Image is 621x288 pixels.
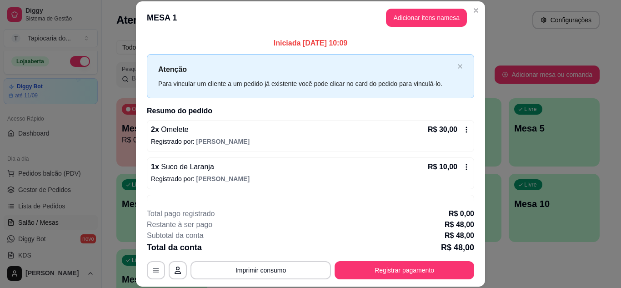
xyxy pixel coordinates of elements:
p: Total pago registrado [147,208,215,219]
span: Suco de Laranja [159,163,214,171]
p: R$ 48,00 [445,219,474,230]
p: R$ 4,00 [432,199,457,210]
button: Imprimir consumo [190,261,331,279]
button: Adicionar itens namesa [386,9,467,27]
p: 1 x [151,162,214,172]
p: Atenção [158,64,454,75]
p: 2 x [151,124,189,135]
p: R$ 48,00 [441,241,474,254]
p: R$ 0,00 [449,208,474,219]
button: close [457,64,463,70]
p: Restante à ser pago [147,219,212,230]
p: Total da conta [147,241,202,254]
p: R$ 30,00 [428,124,457,135]
span: [PERSON_NAME] [196,175,250,182]
div: Para vincular um cliente a um pedido já existente você pode clicar no card do pedido para vinculá... [158,79,454,89]
p: R$ 48,00 [445,230,474,241]
span: close [457,64,463,69]
p: R$ 10,00 [428,162,457,172]
p: Registrado por: [151,137,470,146]
p: Iniciada [DATE] 10:09 [147,38,474,49]
button: Close [469,3,483,18]
span: Café Com Leite [159,200,212,208]
span: Omelete [159,126,189,133]
header: MESA 1 [136,1,485,34]
span: [PERSON_NAME] [196,138,250,145]
h2: Resumo do pedido [147,106,474,116]
p: Registrado por: [151,174,470,183]
p: Subtotal da conta [147,230,204,241]
p: 1 x [151,199,211,210]
button: Registrar pagamento [335,261,474,279]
